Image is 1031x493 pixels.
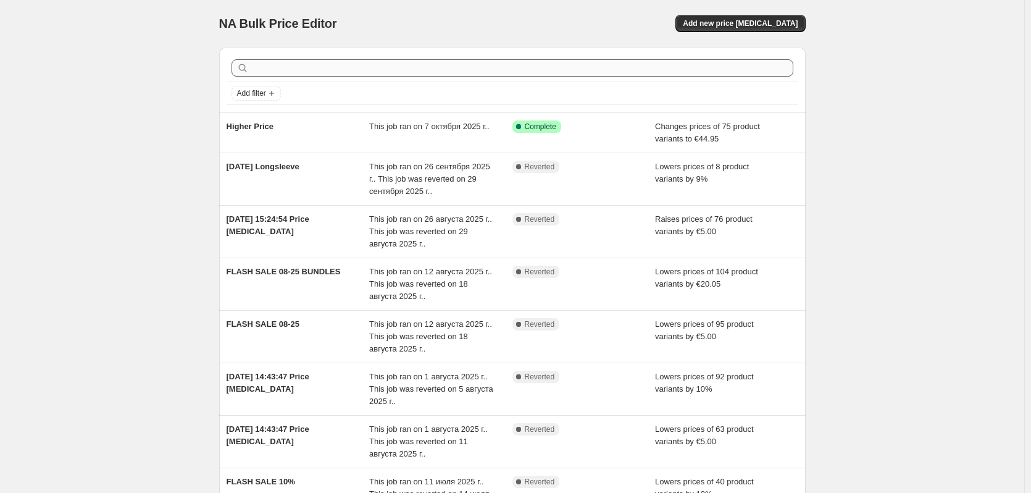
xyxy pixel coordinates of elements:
[655,122,760,143] span: Changes prices of 75 product variants to €44.95
[655,424,754,446] span: Lowers prices of 63 product variants by €5.00
[525,162,555,172] span: Reverted
[675,15,805,32] button: Add new price [MEDICAL_DATA]
[227,122,274,131] span: Higher Price
[655,319,754,341] span: Lowers prices of 95 product variants by €5.00
[525,319,555,329] span: Reverted
[227,477,295,486] span: FLASH SALE 10%
[369,214,492,248] span: This job ran on 26 августа 2025 г.. This job was reverted on 29 августа 2025 г..
[655,372,754,394] span: Lowers prices of 92 product variants by 10%
[227,319,299,329] span: FLASH SALE 08-25
[237,88,266,98] span: Add filter
[369,372,493,406] span: This job ran on 1 августа 2025 г.. This job was reverted on 5 августа 2025 г..
[525,372,555,382] span: Reverted
[369,267,492,301] span: This job ran on 12 августа 2025 г.. This job was reverted on 18 августа 2025 г..
[525,122,556,132] span: Complete
[655,214,753,236] span: Raises prices of 76 product variants by €5.00
[219,17,337,30] span: NA Bulk Price Editor
[683,19,798,28] span: Add new price [MEDICAL_DATA]
[227,372,309,394] span: [DATE] 14:43:47 Price [MEDICAL_DATA]
[655,162,749,183] span: Lowers prices of 8 product variants by 9%
[232,86,281,101] button: Add filter
[227,267,341,276] span: FLASH SALE 08-25 BUNDLES
[369,122,490,131] span: This job ran on 7 октября 2025 г..
[369,162,490,196] span: This job ran on 26 сентября 2025 г.. This job was reverted on 29 сентября 2025 г..
[525,267,555,277] span: Reverted
[655,267,758,289] span: Lowers prices of 104 product variants by €20.05
[227,424,309,446] span: [DATE] 14:43:47 Price [MEDICAL_DATA]
[525,424,555,434] span: Reverted
[227,214,309,236] span: [DATE] 15:24:54 Price [MEDICAL_DATA]
[525,214,555,224] span: Reverted
[525,477,555,487] span: Reverted
[227,162,299,171] span: [DATE] Longsleeve
[369,424,488,458] span: This job ran on 1 августа 2025 г.. This job was reverted on 11 августа 2025 г..
[369,319,492,353] span: This job ran on 12 августа 2025 г.. This job was reverted on 18 августа 2025 г..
